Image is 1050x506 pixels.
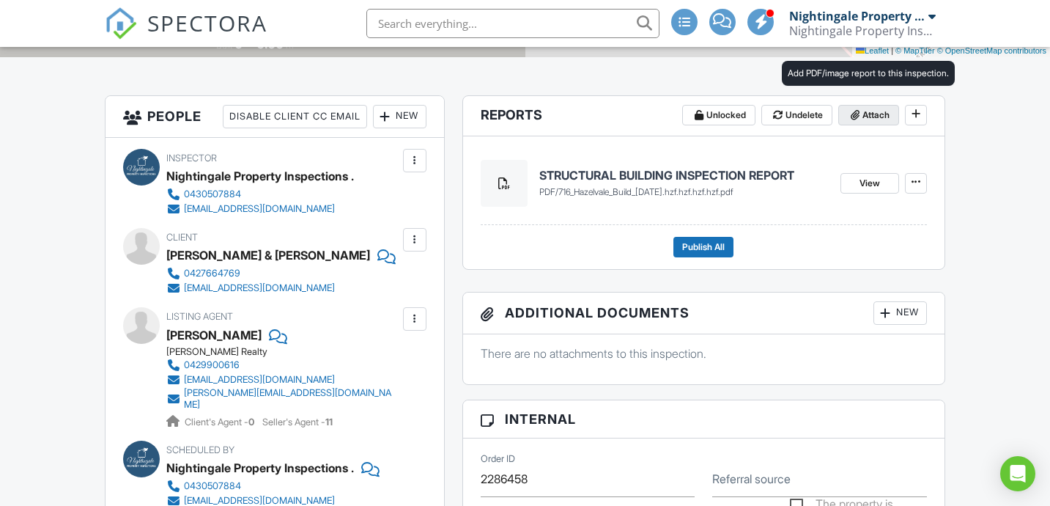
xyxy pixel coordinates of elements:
[166,457,354,479] div: Nightingale Property Inspections .
[166,479,368,494] a: 0430507884
[481,345,927,362] p: There are no attachments to this inspection.
[248,417,254,428] strong: 0
[937,46,1046,55] a: © OpenStreetMap contributors
[166,346,411,358] div: [PERSON_NAME] Realty
[184,387,399,411] div: [PERSON_NAME][EMAIL_ADDRESS][DOMAIN_NAME]
[105,20,267,51] a: SPECTORA
[166,153,217,164] span: Inspector
[166,187,342,202] a: 0430507884
[166,281,384,296] a: [EMAIL_ADDRESS][DOMAIN_NAME]
[166,444,234,455] span: Scheduled By
[166,165,354,187] div: Nightingale Property Inspections .
[166,244,370,266] div: [PERSON_NAME] & [PERSON_NAME]
[256,36,284,51] div: 0.00
[373,105,426,128] div: New
[856,46,889,55] a: Leaflet
[185,417,256,428] span: Client's Agent -
[366,9,659,38] input: Search everything...
[223,105,367,128] div: Disable Client CC Email
[105,7,137,40] img: The Best Home Inspection Software - Spectora
[873,301,927,325] div: New
[895,46,935,55] a: © MapTiler
[166,387,399,411] a: [PERSON_NAME][EMAIL_ADDRESS][DOMAIN_NAME]
[184,374,335,386] div: [EMAIL_ADDRESS][DOMAIN_NAME]
[789,23,936,38] div: Nightingale Property Inspections
[891,46,893,55] span: |
[789,9,925,23] div: Nightingale Property Inspections .
[166,311,233,322] span: Listing Agent
[325,417,333,428] strong: 11
[463,400,944,439] h3: Internal
[184,203,335,215] div: [EMAIL_ADDRESS][DOMAIN_NAME]
[463,293,944,334] h3: Additional Documents
[166,232,198,243] span: Client
[166,324,262,346] a: [PERSON_NAME]
[106,96,444,138] h3: People
[184,282,335,294] div: [EMAIL_ADDRESS][DOMAIN_NAME]
[286,40,297,51] span: m²
[1000,456,1035,491] div: Open Intercom Messenger
[166,266,384,281] a: 0427664769
[184,268,240,279] div: 0427664769
[166,202,342,216] a: [EMAIL_ADDRESS][DOMAIN_NAME]
[166,373,399,387] a: [EMAIL_ADDRESS][DOMAIN_NAME]
[712,471,791,487] label: Referral source
[184,359,240,371] div: 0429900616
[262,417,333,428] span: Seller's Agent -
[184,480,241,492] div: 0430507884
[147,7,267,38] span: SPECTORA
[184,188,241,200] div: 0430507884
[481,452,515,466] label: Order ID
[166,358,399,373] a: 0429900616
